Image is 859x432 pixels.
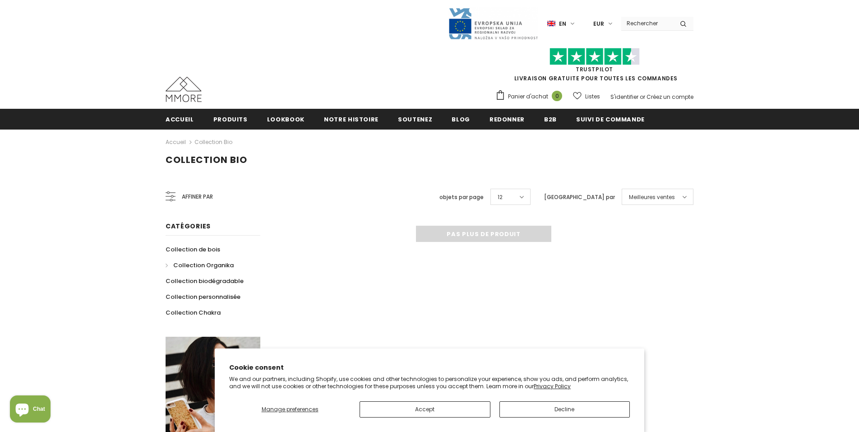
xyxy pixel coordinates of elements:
span: Accueil [166,115,194,124]
a: Notre histoire [324,109,379,129]
span: Collection personnalisée [166,293,240,301]
a: TrustPilot [576,65,613,73]
button: Manage preferences [229,401,351,418]
span: Collection biodégradable [166,277,244,285]
span: 0 [552,91,562,101]
inbox-online-store-chat: Shopify online store chat [7,395,53,425]
a: Collection Bio [194,138,232,146]
img: i-lang-1.png [547,20,555,28]
a: Collection Organika [166,257,234,273]
span: Panier d'achat [508,92,548,101]
label: [GEOGRAPHIC_DATA] par [544,193,615,202]
span: Collection Organika [173,261,234,269]
span: Lookbook [267,115,305,124]
h2: Cookie consent [229,363,630,372]
span: Manage preferences [262,405,319,413]
input: Search Site [621,17,673,30]
a: Privacy Policy [534,382,571,390]
span: EUR [593,19,604,28]
a: S'identifier [610,93,638,101]
img: Cas MMORE [166,77,202,102]
span: en [559,19,566,28]
a: Collection personnalisée [166,289,240,305]
a: Lookbook [267,109,305,129]
a: Blog [452,109,470,129]
a: soutenez [398,109,432,129]
a: Collection de bois [166,242,220,257]
a: Créez un compte [647,93,693,101]
span: soutenez [398,115,432,124]
a: B2B [544,109,557,129]
span: Suivi de commande [576,115,645,124]
a: Accueil [166,109,194,129]
a: Redonner [490,109,525,129]
span: Redonner [490,115,525,124]
a: Accueil [166,137,186,148]
span: LIVRAISON GRATUITE POUR TOUTES LES COMMANDES [495,52,693,82]
img: Javni Razpis [448,7,538,40]
button: Accept [360,401,490,418]
span: Collection de bois [166,245,220,254]
a: Javni Razpis [448,19,538,27]
a: Suivi de commande [576,109,645,129]
a: Listes [573,88,600,104]
span: Notre histoire [324,115,379,124]
span: Listes [585,92,600,101]
span: Collection Bio [166,153,247,166]
span: or [640,93,645,101]
span: B2B [544,115,557,124]
a: Produits [213,109,248,129]
img: Faites confiance aux étoiles pilotes [550,48,640,65]
p: We and our partners, including Shopify, use cookies and other technologies to personalize your ex... [229,376,630,390]
label: objets par page [439,193,484,202]
a: Collection biodégradable [166,273,244,289]
a: Collection Chakra [166,305,221,321]
span: Catégories [166,222,211,231]
a: Panier d'achat 0 [495,90,567,103]
button: Decline [499,401,630,418]
span: Meilleures ventes [629,193,675,202]
span: Produits [213,115,248,124]
span: Blog [452,115,470,124]
span: Collection Chakra [166,308,221,317]
span: 12 [498,193,503,202]
span: Affiner par [182,192,213,202]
